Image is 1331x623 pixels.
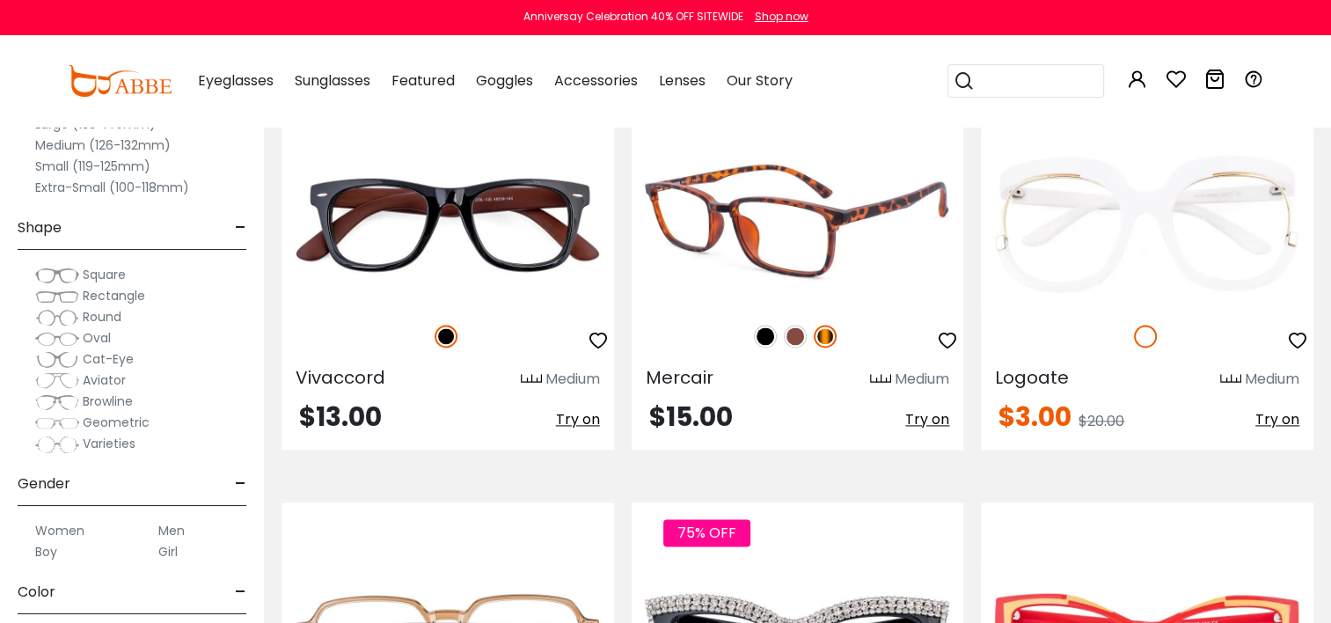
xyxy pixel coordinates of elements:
span: $3.00 [998,398,1071,436]
img: size ruler [1220,373,1241,386]
span: - [235,207,246,249]
a: Shop now [746,9,808,24]
img: Tortoise [814,325,837,348]
span: Mercair [646,365,713,390]
img: size ruler [521,373,542,386]
span: $13.00 [299,398,382,436]
img: Geometric.png [35,414,79,432]
label: Women [35,520,84,541]
span: Browline [83,392,133,410]
span: Aviator [83,371,126,389]
span: Cat-Eye [83,350,134,368]
span: Varieties [83,435,135,452]
div: Medium [545,369,600,390]
span: Geometric [83,414,150,431]
span: Logoate [995,365,1069,390]
span: $15.00 [649,398,733,436]
img: Black Vivaccord - Plastic ,Universal Bridge Fit [282,139,614,305]
div: Medium [1245,369,1299,390]
img: Rectangle.png [35,288,79,305]
label: Boy [35,541,57,562]
span: Try on [905,409,949,429]
span: Gender [18,463,70,505]
img: Varieties.png [35,436,79,454]
img: Oval.png [35,330,79,348]
div: Shop now [755,9,808,25]
img: White [1134,325,1157,348]
label: Medium (126-132mm) [35,135,171,156]
img: Round.png [35,309,79,326]
span: Goggles [476,70,533,91]
img: White Logoate - Plastic ,Universal Bridge Fit [981,139,1313,305]
button: Try on [1255,404,1299,436]
div: Anniversay Celebration 40% OFF SITEWIDE [523,9,743,25]
button: Try on [556,404,600,436]
span: Lenses [659,70,706,91]
span: Shape [18,207,62,249]
span: Our Story [727,70,793,91]
img: Tortoise Mercair - TR ,Light Weight [632,139,964,305]
label: Girl [158,541,178,562]
label: Small (119-125mm) [35,156,150,177]
img: Aviator.png [35,372,79,390]
span: - [235,571,246,613]
label: Extra-Small (100-118mm) [35,177,189,198]
img: Brown [784,325,807,348]
span: Featured [391,70,455,91]
span: Round [83,308,121,326]
span: $20.00 [1079,411,1124,431]
img: size ruler [870,373,891,386]
span: Oval [83,329,111,347]
span: Square [83,266,126,283]
span: - [235,463,246,505]
span: Sunglasses [295,70,370,91]
img: Browline.png [35,393,79,411]
span: Vivaccord [296,365,385,390]
span: Accessories [554,70,638,91]
div: Medium [895,369,949,390]
button: Try on [905,404,949,436]
span: Color [18,571,55,613]
img: abbeglasses.com [68,65,172,97]
img: Square.png [35,267,79,284]
img: Cat-Eye.png [35,351,79,369]
span: Try on [1255,409,1299,429]
img: Black [754,325,777,348]
span: Rectangle [83,287,145,304]
span: 75% OFF [663,519,750,546]
span: Try on [556,409,600,429]
img: Black [435,325,457,348]
label: Men [158,520,185,541]
span: Eyeglasses [198,70,274,91]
